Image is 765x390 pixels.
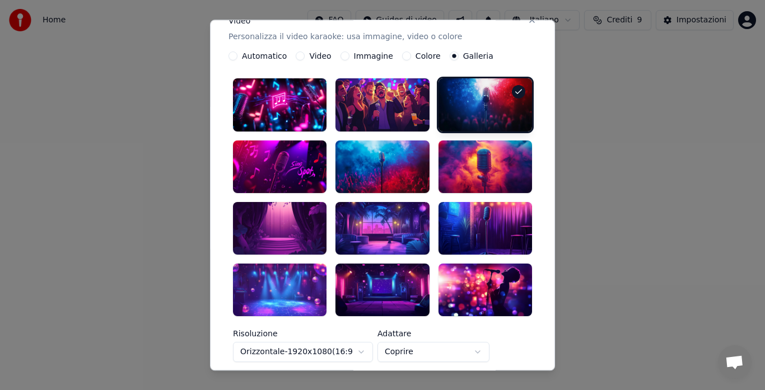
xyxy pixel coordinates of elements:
label: Immagine [354,53,393,60]
label: Automatico [242,53,287,60]
p: Personalizza il video karaoke: usa immagine, video o colore [228,32,462,43]
label: Colore [416,53,441,60]
label: Risoluzione [233,330,373,337]
button: VideoPersonalizza il video karaoke: usa immagine, video o colore [228,7,537,52]
div: Video [228,16,462,43]
label: Adattare [377,330,489,337]
label: Video [309,53,331,60]
label: Galleria [463,53,493,60]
